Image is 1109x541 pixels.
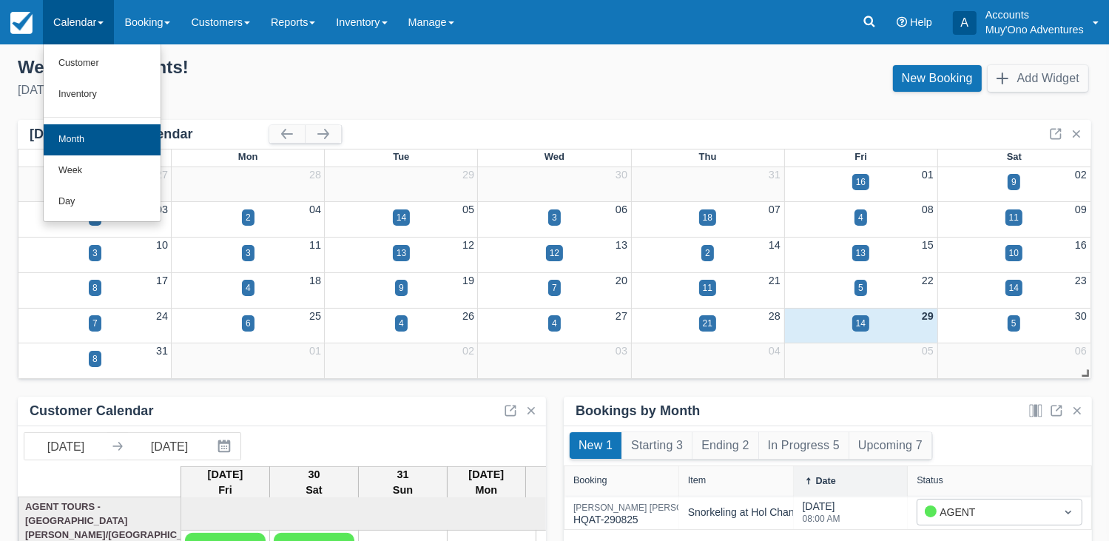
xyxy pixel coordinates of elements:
[616,204,627,215] a: 06
[858,211,863,224] div: 4
[922,275,934,286] a: 22
[246,281,251,295] div: 4
[397,211,406,224] div: 14
[1075,345,1087,357] a: 06
[769,275,781,286] a: 21
[856,317,866,330] div: 14
[1007,151,1022,162] span: Sat
[211,433,240,460] button: Interact with the calendar and add the check-in date for your trip.
[462,239,474,251] a: 12
[692,432,758,459] button: Ending 2
[525,466,591,499] th: 2 Tue
[759,432,849,459] button: In Progress 5
[92,317,98,330] div: 7
[616,345,627,357] a: 03
[573,509,802,516] a: [PERSON_NAME] [PERSON_NAME], [PERSON_NAME]HQAT-290825
[309,204,321,215] a: 04
[803,499,840,532] div: [DATE]
[156,275,168,286] a: 17
[616,310,627,322] a: 27
[769,169,781,181] a: 31
[309,345,321,357] a: 01
[10,12,33,34] img: checkfront-main-nav-mini-logo.png
[552,281,557,295] div: 7
[24,433,107,460] input: Start Date
[156,239,168,251] a: 10
[703,211,712,224] div: 18
[545,151,564,162] span: Wed
[30,403,154,420] div: Customer Calendar
[397,246,406,260] div: 13
[1075,275,1087,286] a: 23
[550,246,559,260] div: 12
[30,126,269,143] div: [DATE] Booking Calendar
[917,475,943,485] div: Status
[156,345,168,357] a: 31
[1009,281,1019,295] div: 14
[570,432,621,459] button: New 1
[1061,505,1076,520] span: Dropdown icon
[246,211,251,224] div: 2
[393,151,409,162] span: Tue
[703,281,712,295] div: 11
[985,7,1084,22] p: Accounts
[576,403,701,420] div: Bookings by Month
[238,151,258,162] span: Mon
[156,204,168,215] a: 03
[44,124,161,155] a: Month
[703,317,712,330] div: 21
[1011,175,1017,189] div: 9
[922,204,934,215] a: 08
[705,246,710,260] div: 2
[1009,211,1019,224] div: 11
[92,352,98,366] div: 8
[309,275,321,286] a: 18
[44,79,161,110] a: Inventory
[128,433,211,460] input: End Date
[92,281,98,295] div: 8
[181,466,270,499] th: [DATE] Fri
[616,169,627,181] a: 30
[462,204,474,215] a: 05
[1075,204,1087,215] a: 09
[399,281,404,295] div: 9
[849,432,931,459] button: Upcoming 7
[462,275,474,286] a: 19
[573,503,802,528] div: HQAT-290825
[44,187,161,218] a: Day
[616,239,627,251] a: 13
[573,503,802,512] div: [PERSON_NAME] [PERSON_NAME], [PERSON_NAME]
[893,65,982,92] a: New Booking
[856,246,866,260] div: 13
[246,317,251,330] div: 6
[462,310,474,322] a: 26
[616,275,627,286] a: 20
[1075,169,1087,181] a: 02
[1011,317,1017,330] div: 5
[925,504,1048,520] div: AGENT
[309,169,321,181] a: 28
[309,239,321,251] a: 11
[92,246,98,260] div: 3
[922,310,934,322] a: 29
[922,169,934,181] a: 01
[44,155,161,187] a: Week
[897,17,907,27] i: Help
[1075,239,1087,251] a: 16
[854,151,867,162] span: Fri
[856,175,866,189] div: 16
[309,310,321,322] a: 25
[988,65,1088,92] button: Add Widget
[18,56,543,78] div: Welcome , Accounts !
[552,211,557,224] div: 3
[816,476,836,486] div: Date
[43,44,161,222] ul: Calendar
[769,204,781,215] a: 07
[699,151,717,162] span: Thu
[922,239,934,251] a: 15
[922,345,934,357] a: 05
[156,169,168,181] a: 27
[18,81,543,99] div: [DATE]
[359,466,448,499] th: 31 Sun
[399,317,404,330] div: 4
